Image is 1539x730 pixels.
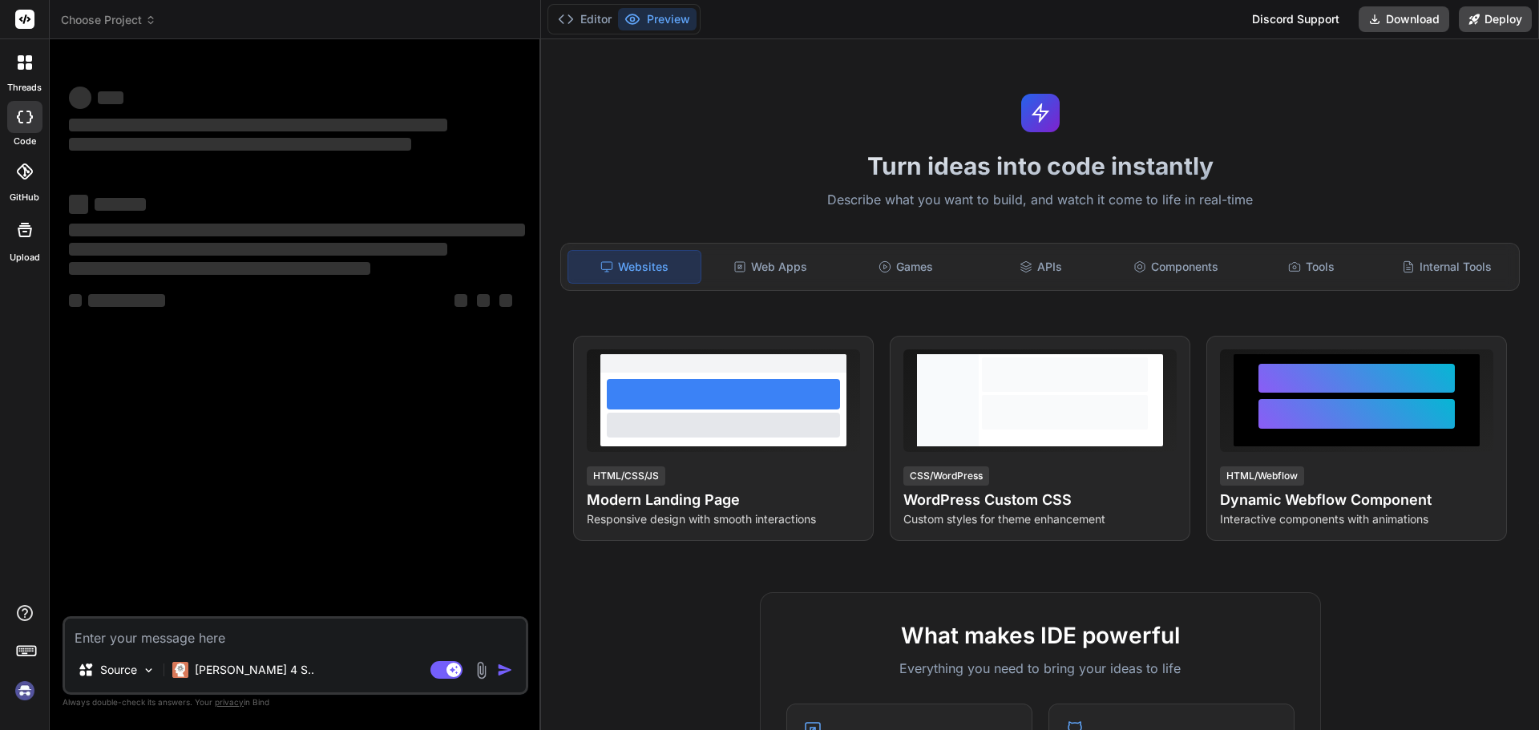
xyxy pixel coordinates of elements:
[551,8,618,30] button: Editor
[69,195,88,214] span: ‌
[454,294,467,307] span: ‌
[100,662,137,678] p: Source
[1220,489,1493,511] h4: Dynamic Webflow Component
[195,662,314,678] p: [PERSON_NAME] 4 S..
[1380,250,1513,284] div: Internal Tools
[69,119,447,131] span: ‌
[499,294,512,307] span: ‌
[98,91,123,104] span: ‌
[903,466,989,486] div: CSS/WordPress
[477,294,490,307] span: ‌
[1359,6,1449,32] button: Download
[69,138,411,151] span: ‌
[587,466,665,486] div: HTML/CSS/JS
[69,262,370,275] span: ‌
[1110,250,1242,284] div: Components
[587,489,860,511] h4: Modern Landing Page
[10,251,40,264] label: Upload
[472,661,491,680] img: attachment
[840,250,972,284] div: Games
[88,294,165,307] span: ‌
[69,224,525,236] span: ‌
[11,677,38,704] img: signin
[69,294,82,307] span: ‌
[69,87,91,109] span: ‌
[142,663,156,677] img: Pick Models
[551,190,1529,211] p: Describe what you want to build, and watch it come to life in real-time
[551,151,1529,180] h1: Turn ideas into code instantly
[786,619,1295,652] h2: What makes IDE powerful
[1220,511,1493,527] p: Interactive components with animations
[215,697,244,707] span: privacy
[1220,466,1304,486] div: HTML/Webflow
[497,662,513,678] img: icon
[1246,250,1378,284] div: Tools
[705,250,837,284] div: Web Apps
[587,511,860,527] p: Responsive design with smooth interactions
[10,191,39,204] label: GitHub
[903,489,1177,511] h4: WordPress Custom CSS
[69,243,447,256] span: ‌
[975,250,1107,284] div: APIs
[172,662,188,678] img: Claude 4 Sonnet
[63,695,528,710] p: Always double-check its answers. Your in Bind
[61,12,156,28] span: Choose Project
[95,198,146,211] span: ‌
[1242,6,1349,32] div: Discord Support
[14,135,36,148] label: code
[618,8,697,30] button: Preview
[1459,6,1532,32] button: Deploy
[7,81,42,95] label: threads
[903,511,1177,527] p: Custom styles for theme enhancement
[786,659,1295,678] p: Everything you need to bring your ideas to life
[568,250,701,284] div: Websites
